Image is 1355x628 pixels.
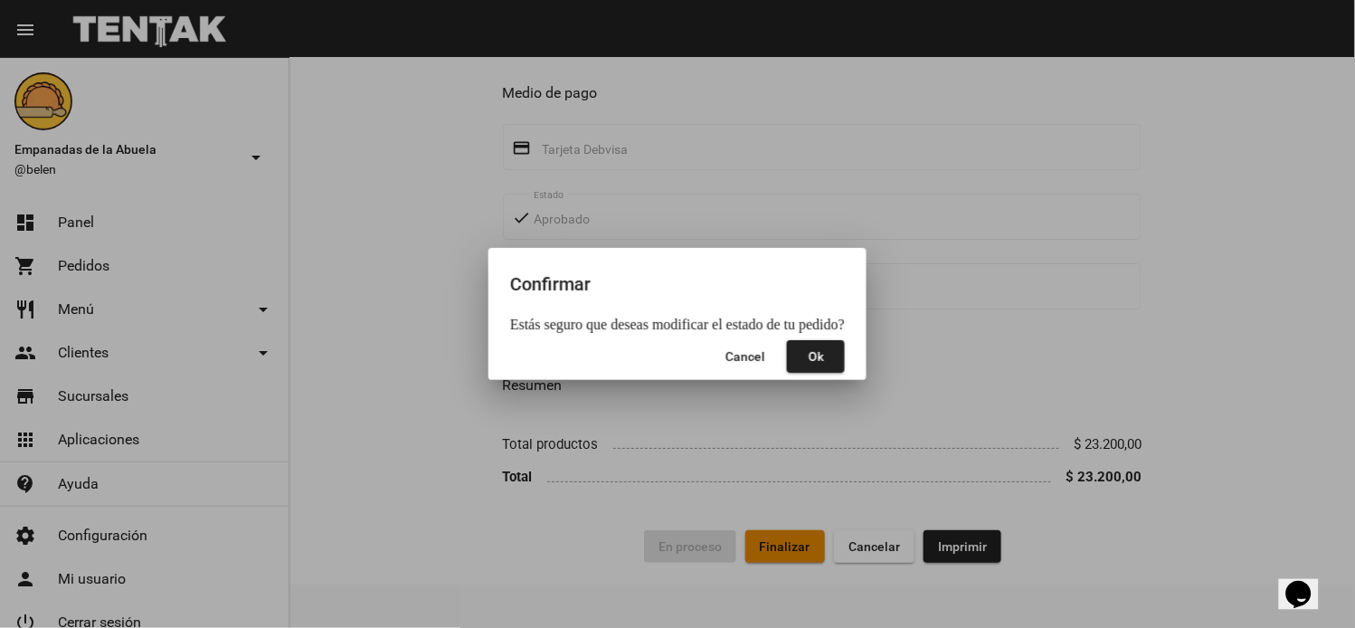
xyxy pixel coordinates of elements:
[1279,556,1337,610] iframe: chat widget
[510,270,845,299] h2: Confirmar
[711,340,780,373] button: Close dialog
[787,340,845,373] button: Close dialog
[725,349,765,364] span: Cancel
[809,349,824,364] span: Ok
[488,317,867,333] mat-dialog-content: Estás seguro que deseas modificar el estado de tu pedido?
